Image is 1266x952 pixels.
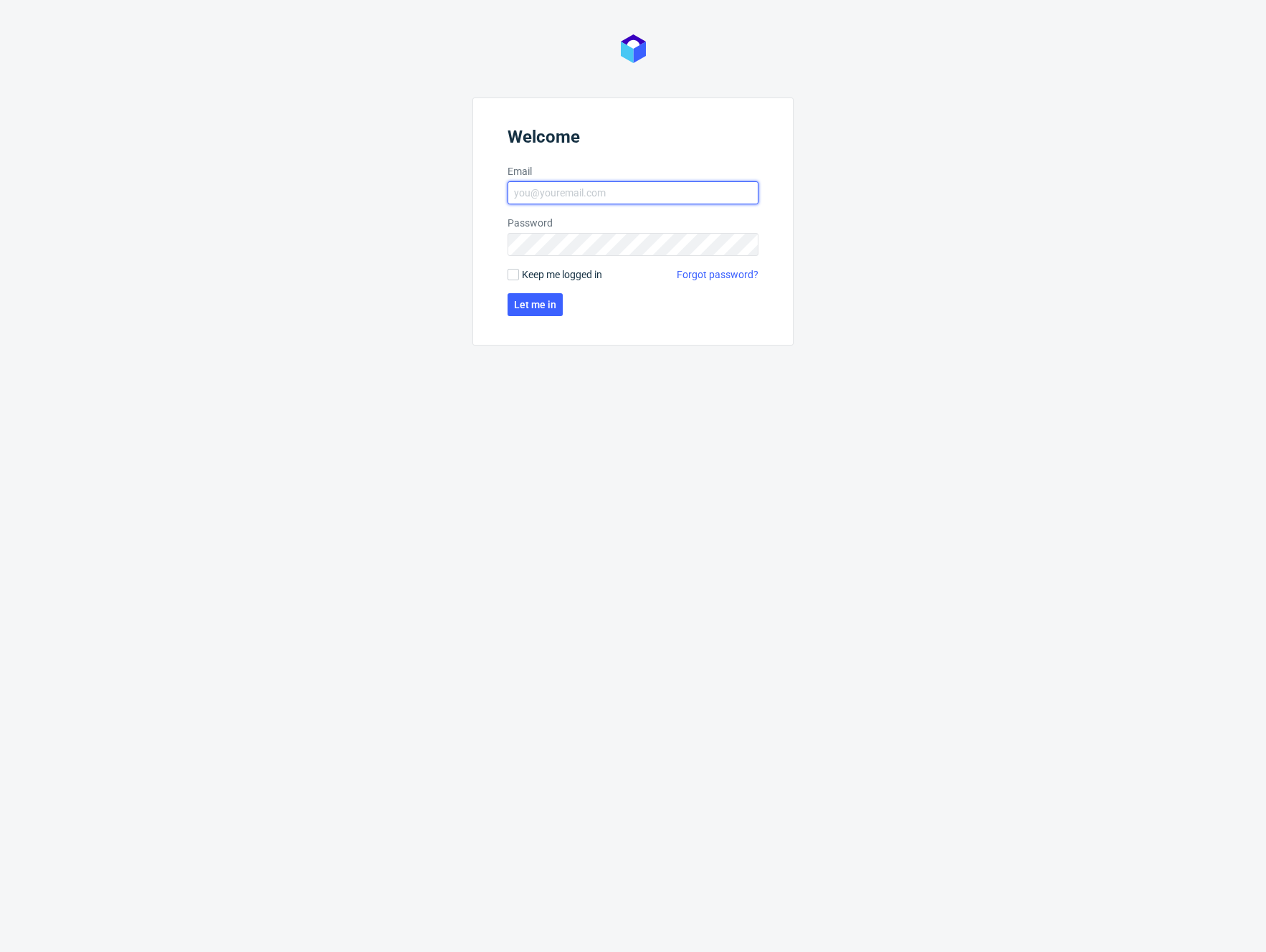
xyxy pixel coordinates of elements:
span: Let me in [514,300,556,310]
button: Let me in [508,293,563,316]
a: Forgot password? [677,267,758,282]
span: Keep me logged in [522,267,602,282]
label: Password [508,216,758,230]
input: you@youremail.com [508,181,758,204]
label: Email [508,164,758,178]
header: Welcome [508,127,758,153]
